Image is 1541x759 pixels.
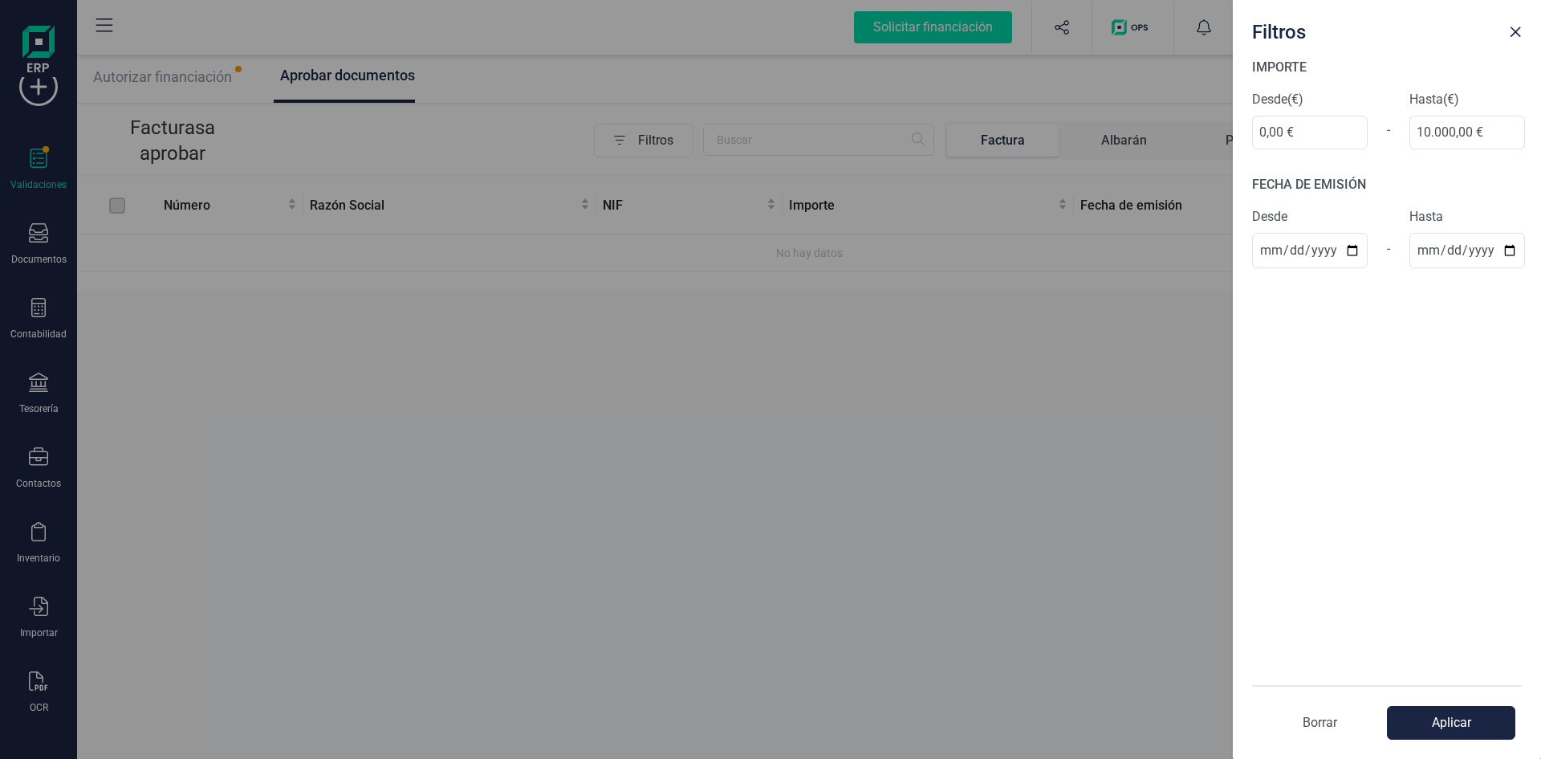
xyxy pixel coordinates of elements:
[1502,19,1528,45] button: Close
[1246,13,1502,45] div: Filtros
[1368,230,1409,268] div: -
[1409,90,1525,109] label: Hasta (€)
[1252,207,1368,226] label: Desde
[1387,706,1515,740] button: Aplicar
[1252,713,1387,732] p: Borrar
[1368,111,1409,149] div: -
[1409,207,1525,226] label: Hasta
[1252,177,1366,192] span: FECHA DE EMISIÓN
[1252,90,1368,109] label: Desde (€)
[1252,59,1307,75] span: IMPORTE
